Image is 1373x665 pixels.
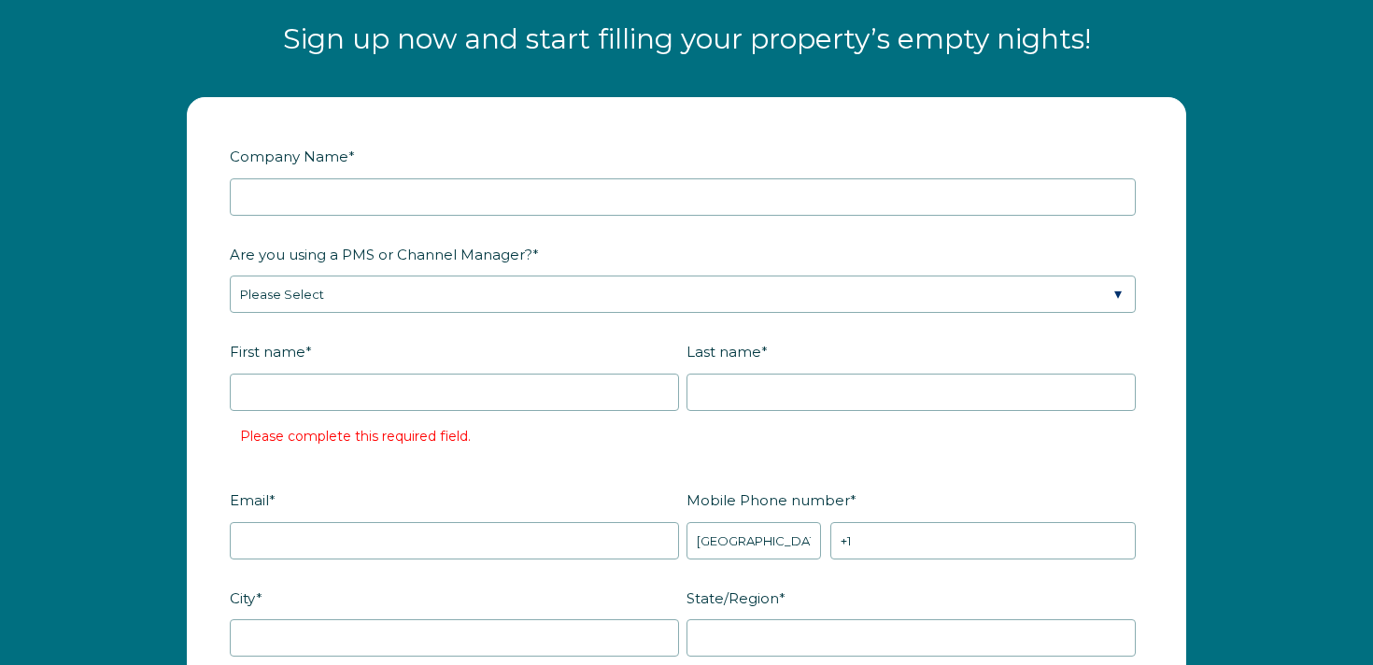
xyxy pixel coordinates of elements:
[230,240,532,269] span: Are you using a PMS or Channel Manager?
[230,337,305,366] span: First name
[686,584,779,613] span: State/Region
[230,486,269,515] span: Email
[230,584,256,613] span: City
[240,428,471,445] label: Please complete this required field.
[230,142,348,171] span: Company Name
[283,21,1091,56] span: Sign up now and start filling your property’s empty nights!
[686,337,761,366] span: Last name
[686,486,850,515] span: Mobile Phone number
